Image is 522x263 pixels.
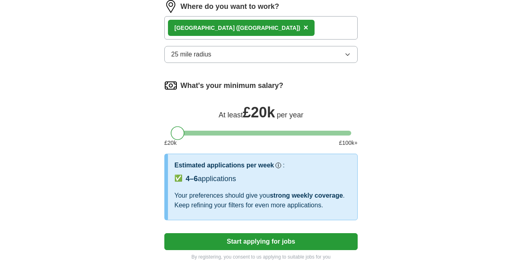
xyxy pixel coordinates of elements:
img: salary.png [164,79,177,92]
span: £ 20k [243,104,275,121]
p: By registering, you consent to us applying to suitable jobs for you [164,253,358,261]
span: £ 20 k [164,139,176,147]
h3: Estimated applications per week [174,161,274,170]
div: applications [186,173,236,184]
span: per year [277,111,303,119]
label: What's your minimum salary? [180,80,283,91]
button: 25 mile radius [164,46,358,63]
span: × [303,23,308,32]
span: At least [219,111,243,119]
div: Your preferences should give you . Keep refining your filters for even more applications. [174,191,351,210]
label: Where do you want to work? [180,1,279,12]
span: strong weekly coverage [270,192,343,199]
button: Start applying for jobs [164,233,358,250]
span: ([GEOGRAPHIC_DATA]) [236,25,300,31]
h3: : [283,161,284,170]
button: × [303,22,308,34]
span: 25 mile radius [171,50,211,59]
span: 4–6 [186,175,198,183]
strong: [GEOGRAPHIC_DATA] [174,25,235,31]
span: ✅ [174,173,182,183]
